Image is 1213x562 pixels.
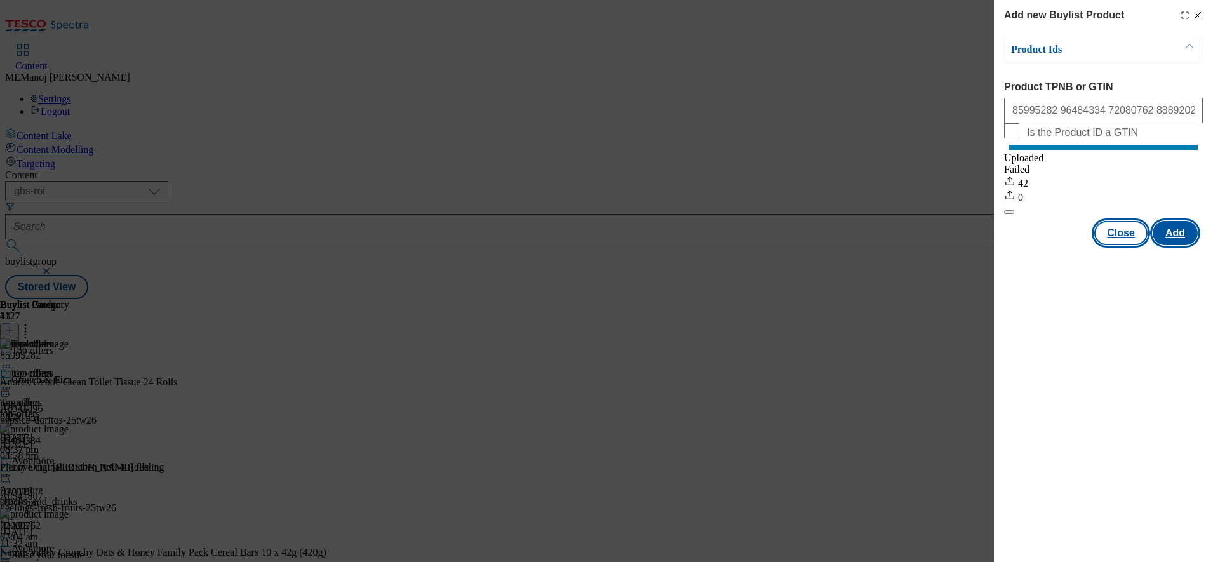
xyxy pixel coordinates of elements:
div: Uploaded [1004,152,1203,164]
p: Product Ids [1011,43,1144,56]
button: Add [1153,221,1198,245]
div: Failed [1004,164,1203,175]
div: 42 [1004,175,1203,189]
div: 0 [1004,189,1203,203]
label: Product TPNB or GTIN [1004,81,1203,93]
input: Enter 1 or 20 space separated Product TPNB or GTIN [1004,98,1203,123]
h4: Add new Buylist Product [1004,8,1124,23]
span: Is the Product ID a GTIN [1027,127,1138,138]
button: Close [1094,221,1148,245]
